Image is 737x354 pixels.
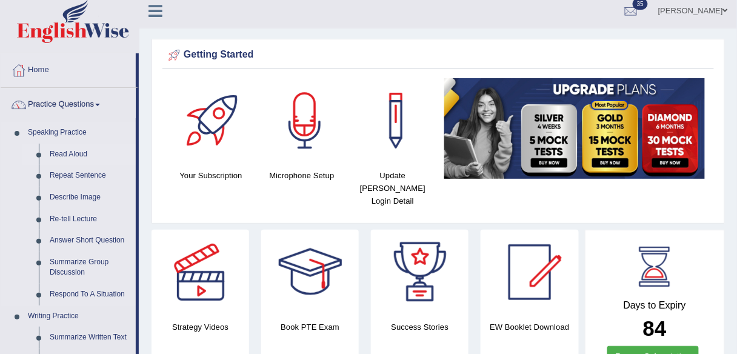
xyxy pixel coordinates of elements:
[172,169,250,182] h4: Your Subscription
[262,169,341,182] h4: Microphone Setup
[599,300,712,311] h4: Days to Expiry
[44,230,136,252] a: Answer Short Question
[44,284,136,306] a: Respond To A Situation
[152,321,249,333] h4: Strategy Videos
[22,122,136,144] a: Speaking Practice
[165,46,711,64] div: Getting Started
[22,306,136,327] a: Writing Practice
[643,316,667,340] b: 84
[44,252,136,284] a: Summarize Group Discussion
[481,321,578,333] h4: EW Booklet Download
[44,209,136,230] a: Re-tell Lecture
[44,327,136,349] a: Summarize Written Text
[44,144,136,165] a: Read Aloud
[1,53,136,84] a: Home
[371,321,469,333] h4: Success Stories
[444,78,705,179] img: small5.jpg
[353,169,432,207] h4: Update [PERSON_NAME] Login Detail
[261,321,359,333] h4: Book PTE Exam
[44,165,136,187] a: Repeat Sentence
[1,88,136,118] a: Practice Questions
[44,187,136,209] a: Describe Image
